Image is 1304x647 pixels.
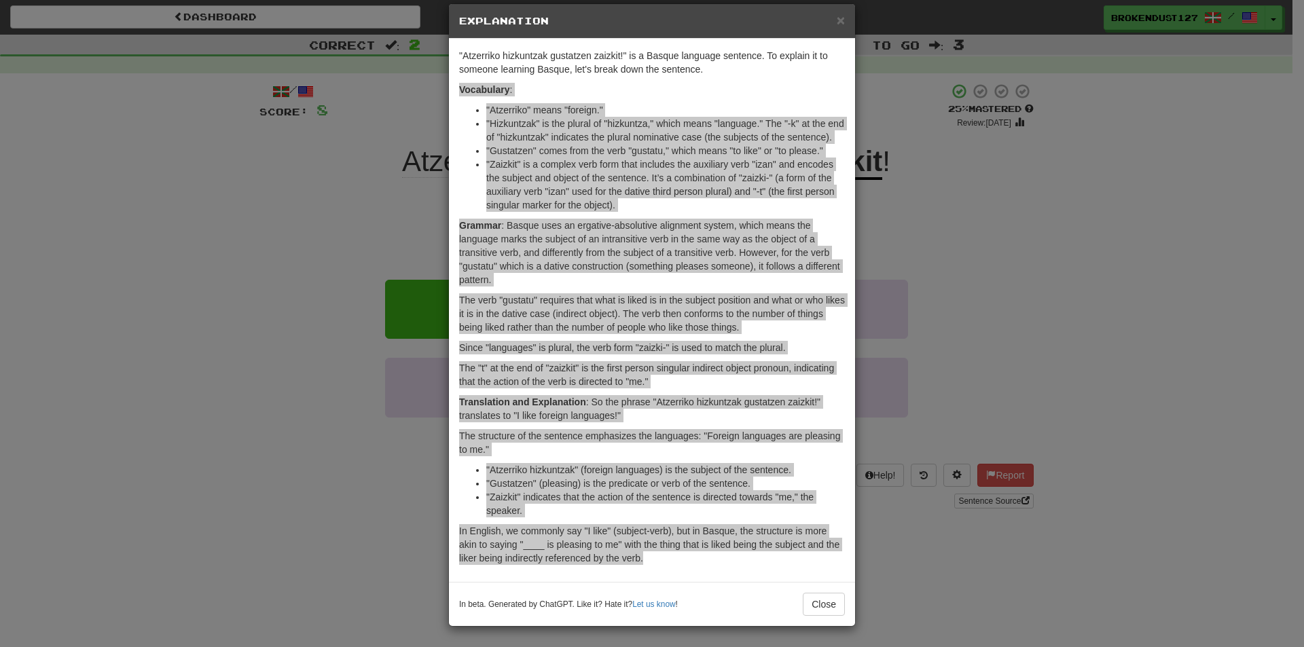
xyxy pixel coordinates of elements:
li: "Atzerriko hizkuntzak" (foreign languages) is the subject of the sentence. [486,463,845,477]
button: Close [803,593,845,616]
p: : Basque uses an ergative-absolutive alignment system, which means the language marks the subject... [459,219,845,286]
strong: Grammar [459,220,501,231]
li: "Gustatzen" (pleasing) is the predicate or verb of the sentence. [486,477,845,490]
p: : So the phrase "Atzerriko hizkuntzak gustatzen zaizkit!" translates to "I like foreign languages!" [459,395,845,422]
small: In beta. Generated by ChatGPT. Like it? Hate it? ! [459,599,678,610]
p: The structure of the sentence emphasizes the languages: "Foreign languages are pleasing to me." [459,429,845,456]
li: "Zaizkit" indicates that the action of the sentence is directed towards "me," the speaker. [486,490,845,517]
p: The verb "gustatu" requires that what is liked is in the subject position and what or who likes i... [459,293,845,334]
button: Close [837,13,845,27]
p: In English, we commonly say "I like" (subject-verb), but in Basque, the structure is more akin to... [459,524,845,565]
strong: Vocabulary [459,84,509,95]
li: "Hizkuntzak" is the plural of "hizkuntza," which means "language." The "-k" at the end of "hizkun... [486,117,845,144]
p: The "t" at the end of "zaizkit" is the first person singular indirect object pronoun, indicating ... [459,361,845,388]
strong: Translation and Explanation [459,396,586,407]
li: "Zaizkit" is a complex verb form that includes the auxiliary verb "izan" and encodes the subject ... [486,158,845,212]
p: "Atzerriko hizkuntzak gustatzen zaizkit!" is a Basque language sentence. To explain it to someone... [459,49,845,76]
h5: Explanation [459,14,845,28]
p: Since "languages" is plural, the verb form "zaizki-" is used to match the plural. [459,341,845,354]
li: "Atzerriko" means "foreign." [486,103,845,117]
a: Let us know [632,599,675,609]
span: × [837,12,845,28]
p: : [459,83,845,96]
li: "Gustatzen" comes from the verb "gustatu," which means "to like" or "to please." [486,144,845,158]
